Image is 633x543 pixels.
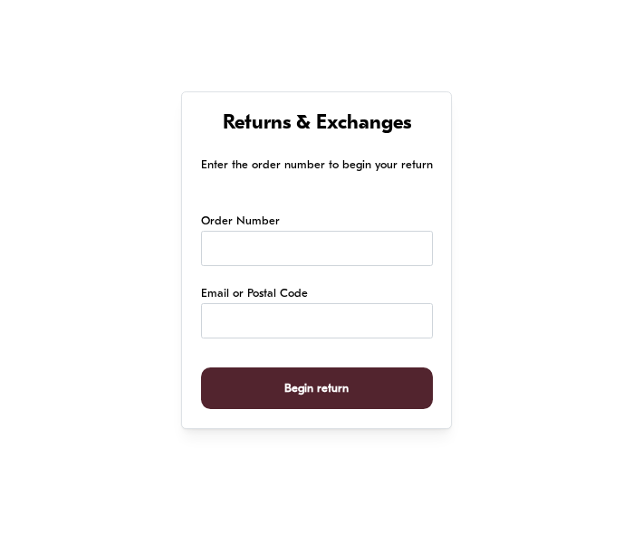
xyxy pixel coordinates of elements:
[201,111,433,138] h1: Returns & Exchanges
[201,213,280,231] label: Order Number
[284,368,349,409] span: Begin return
[201,285,308,303] label: Email or Postal Code
[201,367,433,410] button: Begin return
[201,156,433,175] p: Enter the order number to begin your return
